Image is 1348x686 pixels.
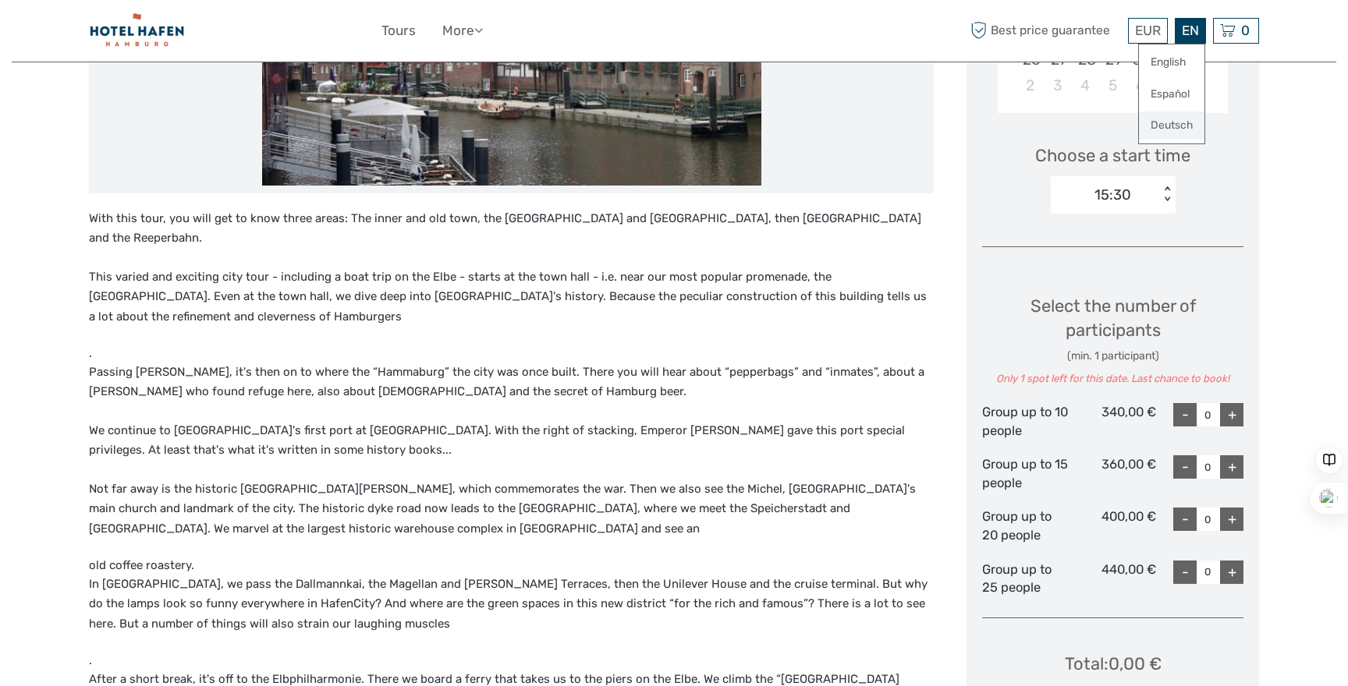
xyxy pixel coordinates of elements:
[1135,23,1161,38] span: EUR
[89,479,934,539] p: Not far away is the historic [GEOGRAPHIC_DATA][PERSON_NAME], which commemorates the war. Then we ...
[982,403,1070,440] div: Group up to 10 people
[1220,560,1243,584] div: +
[1070,455,1157,492] div: 360,00 €
[1220,507,1243,531] div: +
[982,507,1070,544] div: Group up to 20 people
[1072,72,1099,98] div: Choose Tuesday, November 4th, 2025
[1065,652,1162,676] div: Total : 0,00 €
[1094,185,1131,205] div: 15:30
[1220,455,1243,479] div: +
[1173,455,1197,479] div: -
[982,455,1070,492] div: Group up to 15 people
[381,19,416,42] a: Tours
[1239,23,1252,38] span: 0
[1126,72,1154,98] div: Choose Thursday, November 6th, 2025
[1220,403,1243,426] div: +
[1173,507,1197,531] div: -
[89,421,934,461] p: We continue to [GEOGRAPHIC_DATA]'s first port at [GEOGRAPHIC_DATA]. With the right of stacking, E...
[1045,72,1072,98] div: Choose Monday, November 3rd, 2025
[1070,403,1157,440] div: 340,00 €
[1175,18,1206,44] div: EN
[1160,187,1173,203] div: < >
[982,348,1243,364] div: (min. 1 participant)
[1139,111,1204,140] a: Deutsch
[89,267,934,327] p: This varied and exciting city tour - including a boat trip on the Elbe - starts at the town hall ...
[1035,143,1190,168] span: Choose a start time
[1173,560,1197,584] div: -
[89,575,934,635] p: In [GEOGRAPHIC_DATA], we pass the Dallmannkai, the Magellan and [PERSON_NAME] Terraces, then the ...
[1173,403,1197,426] div: -
[442,19,483,42] a: More
[982,372,1243,387] div: Only 1 spot left for this date. Last chance to book!
[982,560,1070,597] div: Group up to 25 people
[89,12,186,50] img: 2139-eeefa582-1afe-4296-8d28-a284f28d3510_logo_small.jpg
[967,18,1124,44] span: Best price guarantee
[89,362,934,402] p: Passing [PERSON_NAME], it's then on to where the “Hammaburg” the city was once built. There you w...
[1099,72,1126,98] div: Choose Wednesday, November 5th, 2025
[1070,560,1157,597] div: 440,00 €
[982,294,1243,387] div: Select the number of participants
[1070,507,1157,544] div: 400,00 €
[1016,72,1044,98] div: Choose Sunday, November 2nd, 2025
[89,209,934,249] p: With this tour, you will get to know three areas: The inner and old town, the [GEOGRAPHIC_DATA] a...
[1139,48,1204,76] a: English
[1139,80,1204,108] a: Español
